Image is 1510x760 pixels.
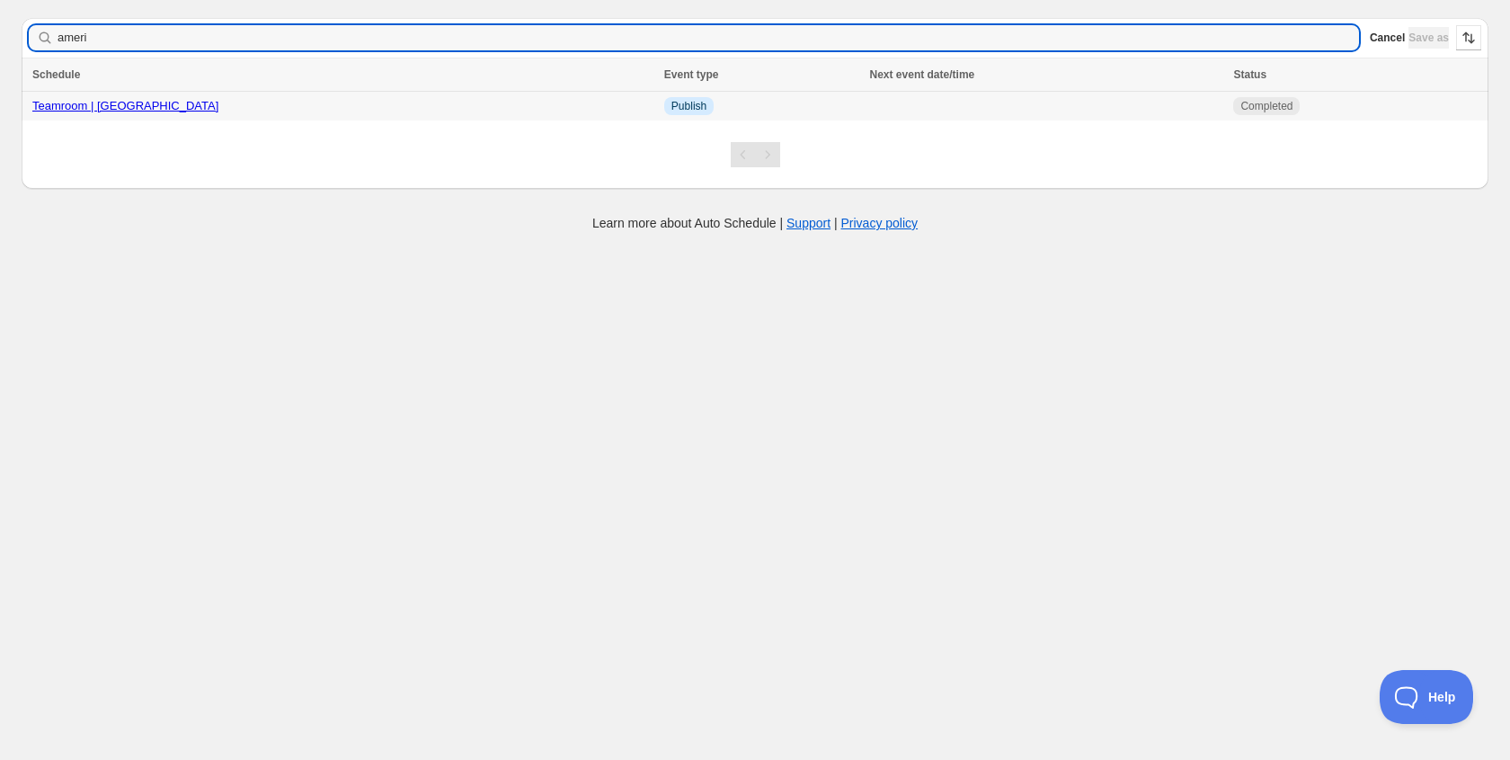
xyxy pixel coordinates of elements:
p: Learn more about Auto Schedule | | [592,214,918,232]
span: Completed [1240,99,1292,113]
button: Sort the results [1456,25,1481,50]
a: Privacy policy [841,216,919,230]
span: Cancel [1370,31,1405,45]
input: Searching schedules by name [58,25,1359,50]
button: Cancel [1370,27,1405,49]
span: Publish [671,99,706,113]
iframe: Toggle Customer Support [1380,670,1474,724]
nav: Pagination [731,142,780,167]
span: Schedule [32,68,80,81]
span: Status [1233,68,1266,81]
span: Next event date/time [870,68,975,81]
a: Support [786,216,830,230]
span: Event type [664,68,719,81]
a: Teamroom | [GEOGRAPHIC_DATA] [32,99,218,112]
